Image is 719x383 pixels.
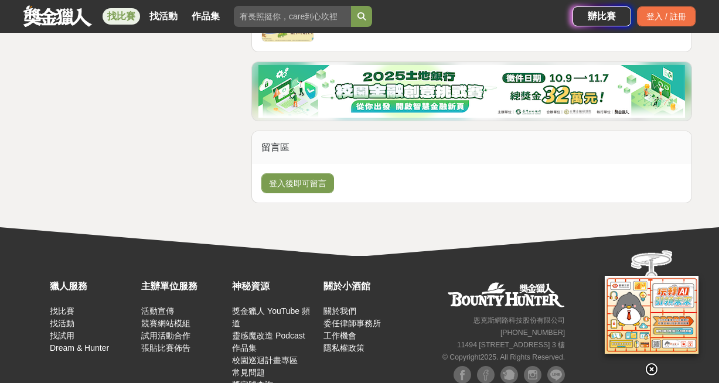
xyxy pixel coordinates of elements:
[232,331,305,340] a: 靈感魔改造 Podcast
[103,8,140,25] a: 找比賽
[145,8,182,25] a: 找活動
[442,353,565,361] small: © Copyright 2025 . All Rights Reserved.
[141,306,174,316] a: 活動宣傳
[141,319,190,328] a: 競賽網站模組
[500,329,565,337] small: [PHONE_NUMBER]
[637,6,696,26] div: 登入 / 註冊
[141,279,227,293] div: 主辦單位服務
[50,343,109,353] a: Dream & Hunter
[50,331,74,340] a: 找試用
[50,306,74,316] a: 找比賽
[232,368,265,377] a: 常見問題
[323,343,364,353] a: 隱私權政策
[258,65,685,118] img: 5fba9dc1-999b-49d2-96c9-b832ac14523d.png
[573,6,631,26] a: 辦比賽
[323,319,381,328] a: 委任律師事務所
[323,279,409,293] div: 關於小酒館
[232,306,310,328] a: 獎金獵人 YouTube 頻道
[252,131,691,164] div: 留言區
[50,319,74,328] a: 找活動
[187,8,224,25] a: 作品集
[141,331,190,340] a: 試用活動合作
[50,279,135,293] div: 獵人服務
[473,316,565,324] small: 恩克斯網路科技股份有限公司
[234,6,351,27] input: 有長照挺你，care到心坎裡！青春出手，拍出照顧 影音徵件活動
[323,331,356,340] a: 工作機會
[323,306,356,316] a: 關於我們
[261,173,334,193] button: 登入後即可留言
[232,279,318,293] div: 神秘資源
[232,343,257,353] a: 作品集
[457,341,565,349] small: 11494 [STREET_ADDRESS] 3 樓
[141,343,190,353] a: 張貼比賽佈告
[232,355,298,365] a: 校園巡迴計畫專區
